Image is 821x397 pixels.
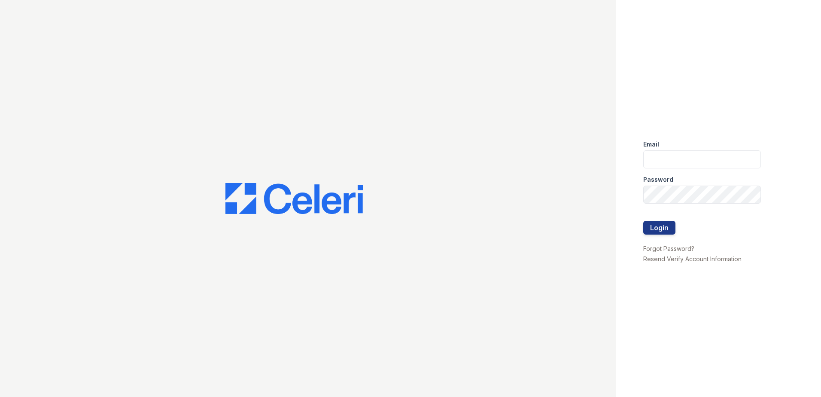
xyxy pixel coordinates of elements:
[643,175,673,184] label: Password
[643,245,694,252] a: Forgot Password?
[643,140,659,149] label: Email
[643,221,675,235] button: Login
[643,255,742,263] a: Resend Verify Account Information
[225,183,363,214] img: CE_Logo_Blue-a8612792a0a2168367f1c8372b55b34899dd931a85d93a1a3d3e32e68fde9ad4.png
